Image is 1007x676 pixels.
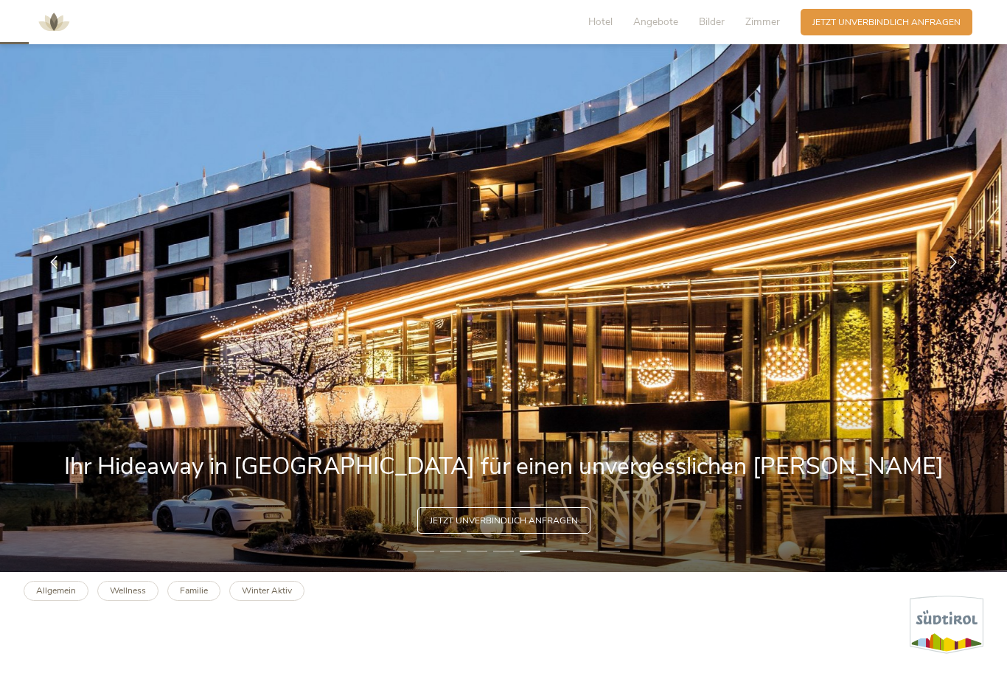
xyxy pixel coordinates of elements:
[32,18,76,26] a: AMONTI & LUNARIS Wellnessresort
[167,581,220,601] a: Familie
[97,581,158,601] a: Wellness
[242,585,292,596] b: Winter Aktiv
[36,585,76,596] b: Allgemein
[745,15,780,29] span: Zimmer
[633,15,678,29] span: Angebote
[588,15,613,29] span: Hotel
[229,581,304,601] a: Winter Aktiv
[910,596,983,654] img: Südtirol
[110,585,146,596] b: Wellness
[699,15,725,29] span: Bilder
[24,581,88,601] a: Allgemein
[430,515,578,527] span: Jetzt unverbindlich anfragen
[812,16,961,29] span: Jetzt unverbindlich anfragen
[180,585,208,596] b: Familie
